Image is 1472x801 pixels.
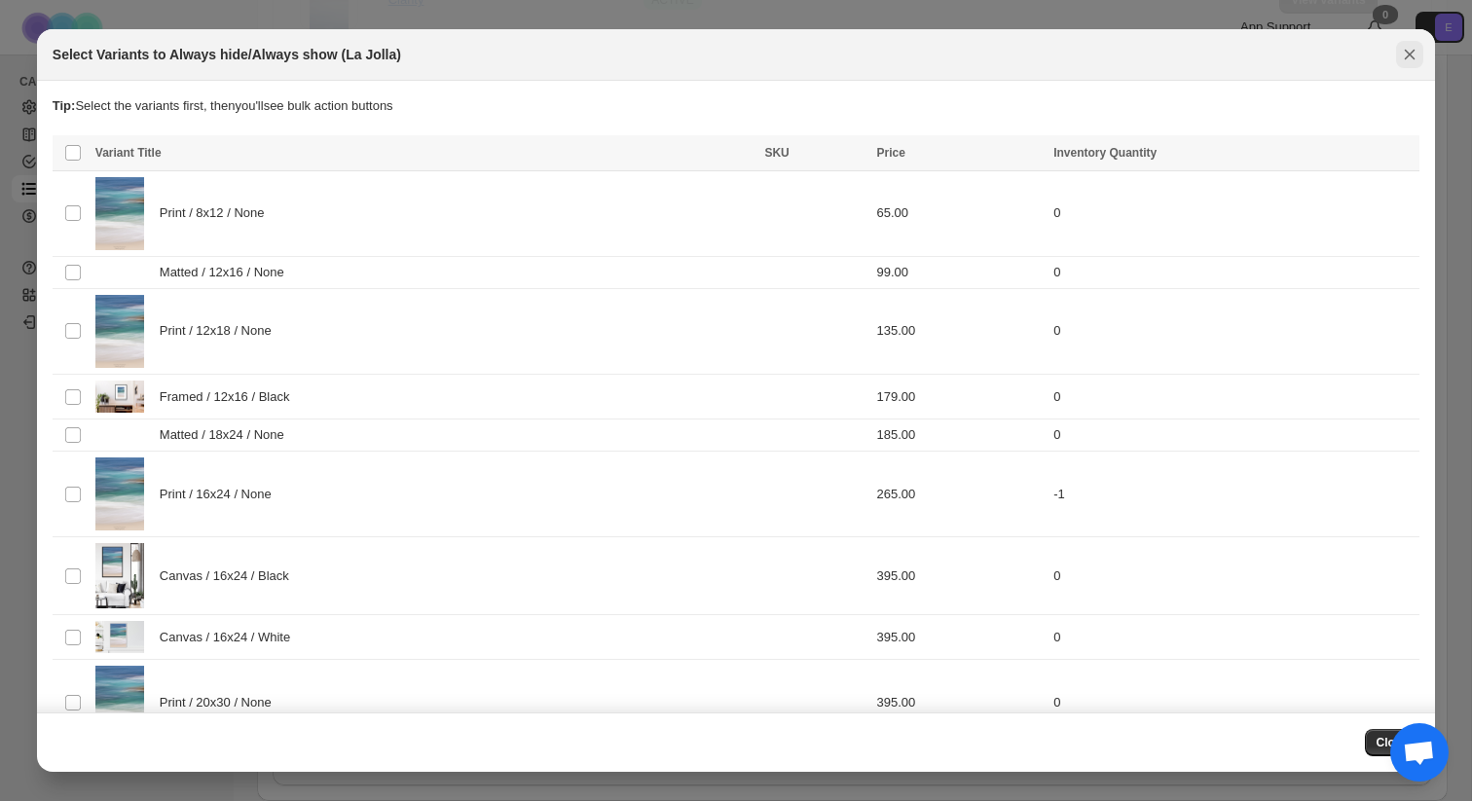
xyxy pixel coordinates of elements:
[53,98,76,113] strong: Tip:
[1396,41,1423,68] button: Close
[160,387,301,407] span: Framed / 12x16 / Black
[160,485,282,504] span: Print / 16x24 / None
[160,693,282,712] span: Print / 20x30 / None
[95,295,144,368] img: LaJolla_Simple_Watermark.jpg
[1053,146,1157,160] span: Inventory Quantity
[1048,614,1419,659] td: 0
[1377,735,1409,750] span: Close
[53,96,1419,116] p: Select the variants first, then you'll see bulk action buttons
[160,321,282,341] span: Print / 12x18 / None
[160,566,300,586] span: Canvas / 16x24 / Black
[160,425,295,445] span: Matted / 18x24 / None
[95,543,144,608] img: LaJolla_BlackFloat_Cactus.jpg
[870,452,1048,537] td: 265.00
[1390,723,1449,782] a: Open chat
[1048,256,1419,288] td: 0
[1048,419,1419,452] td: 0
[1048,660,1419,746] td: 0
[1048,537,1419,615] td: 0
[160,263,295,282] span: Matted / 12x16 / None
[95,177,144,250] img: LaJolla_Simple_Watermark.jpg
[870,288,1048,374] td: 135.00
[870,171,1048,257] td: 65.00
[870,660,1048,746] td: 395.00
[1048,452,1419,537] td: -1
[95,457,144,530] img: LaJolla_Simple_Watermark.jpg
[870,256,1048,288] td: 99.00
[95,146,162,160] span: Variant Title
[53,45,401,64] h2: Select Variants to Always hide/Always show (La Jolla)
[95,666,144,739] img: LaJolla_Simple_Watermark.jpg
[160,628,301,647] span: Canvas / 16x24 / White
[870,614,1048,659] td: 395.00
[1048,374,1419,419] td: 0
[160,203,276,223] span: Print / 8x12 / None
[1048,288,1419,374] td: 0
[876,146,904,160] span: Price
[1365,729,1420,756] button: Close
[764,146,789,160] span: SKU
[1048,171,1419,257] td: 0
[870,537,1048,615] td: 395.00
[870,419,1048,452] td: 185.00
[95,621,144,653] img: LaJolla_WhiteFloat_Small_b6d2b9d5-6445-4b63-9376-722f03284e04.jpg
[870,374,1048,419] td: 179.00
[95,381,144,413] img: LaJolla_Small_Framed_069f8664-a7ce-4ea6-a947-b33482b65c62.jpg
